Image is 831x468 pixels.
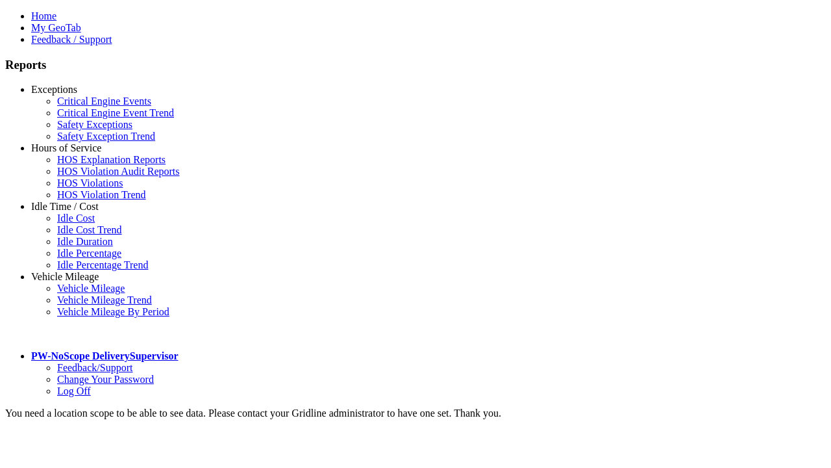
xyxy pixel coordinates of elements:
[57,374,154,385] a: Change Your Password
[5,408,826,419] div: You need a location scope to be able to see data. Please contact your Gridline administrator to h...
[57,306,169,317] a: Vehicle Mileage By Period
[57,119,132,130] a: Safety Exceptions
[57,166,180,177] a: HOS Violation Audit Reports
[31,201,99,212] a: Idle Time / Cost
[31,271,99,282] a: Vehicle Mileage
[31,34,112,45] a: Feedback / Support
[57,248,121,259] a: Idle Percentage
[57,96,151,107] a: Critical Engine Events
[31,84,77,95] a: Exceptions
[5,58,826,72] h3: Reports
[57,189,146,200] a: HOS Violation Trend
[57,131,155,142] a: Safety Exception Trend
[31,10,56,21] a: Home
[57,224,122,235] a: Idle Cost Trend
[57,213,95,224] a: Idle Cost
[31,350,178,361] a: PW-NoScope DeliverySupervisor
[57,259,148,270] a: Idle Percentage Trend
[57,385,91,396] a: Log Off
[57,107,174,118] a: Critical Engine Event Trend
[57,294,152,305] a: Vehicle Mileage Trend
[31,22,81,33] a: My GeoTab
[57,236,113,247] a: Idle Duration
[57,154,166,165] a: HOS Explanation Reports
[57,362,132,373] a: Feedback/Support
[31,142,101,153] a: Hours of Service
[57,177,123,188] a: HOS Violations
[57,283,125,294] a: Vehicle Mileage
